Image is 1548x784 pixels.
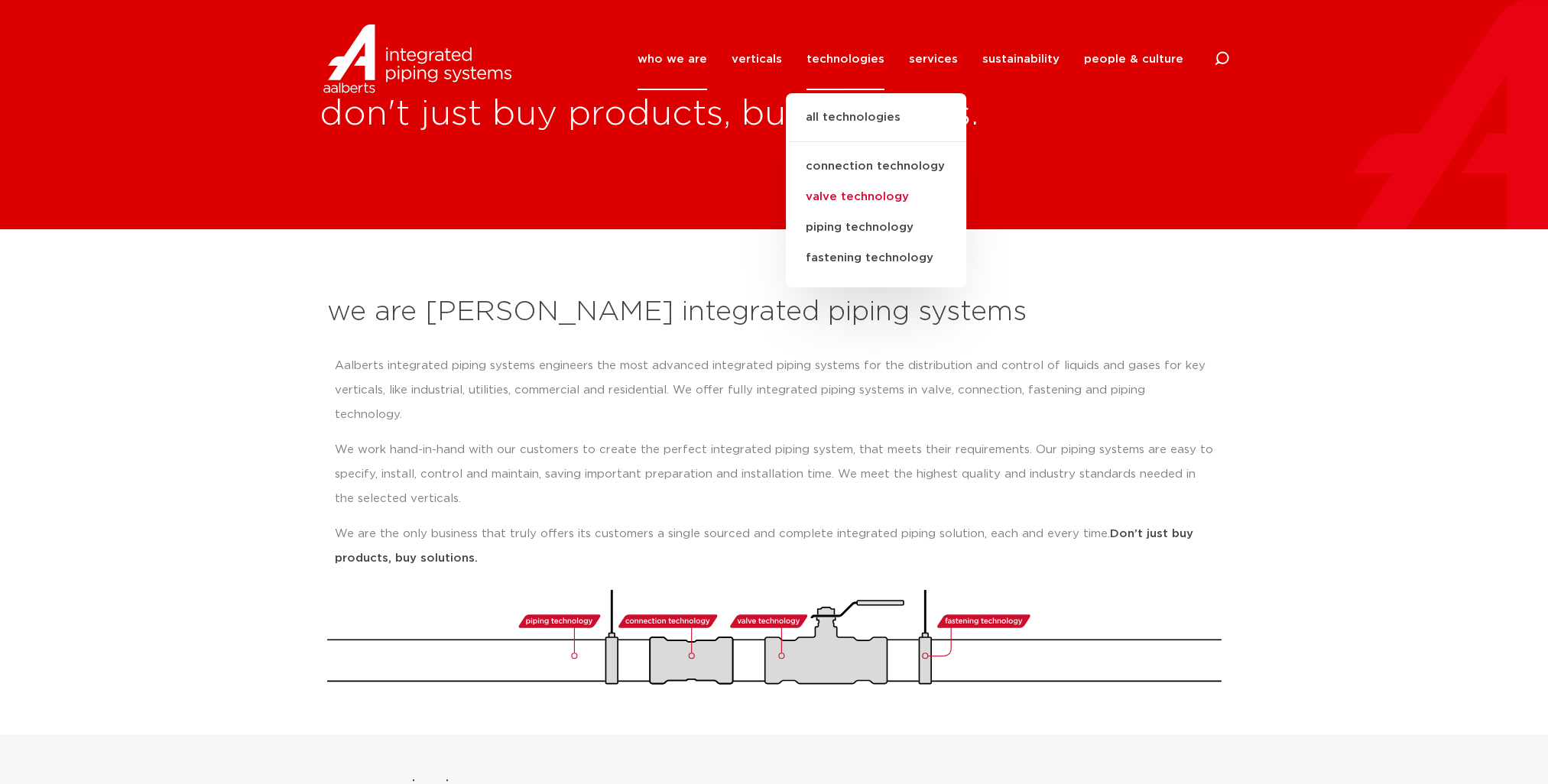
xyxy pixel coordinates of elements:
[786,109,966,142] a: all technologies
[786,151,966,182] a: connection technology
[786,212,966,243] a: piping technology
[982,28,1060,90] a: sustainability
[638,28,707,90] a: who we are
[335,522,1214,571] p: We are the only business that truly offers its customers a single sourced and complete integrated...
[335,438,1214,511] p: We work hand-in-hand with our customers to create the perfect integrated piping system, that meet...
[732,28,782,90] a: verticals
[638,28,1183,90] nav: Menu
[327,294,1222,331] h2: we are [PERSON_NAME] integrated piping systems
[786,243,966,274] a: fastening technology
[909,28,958,90] a: services
[1084,28,1183,90] a: people & culture
[786,182,966,212] a: valve technology
[806,28,884,90] a: technologies
[786,93,966,287] ul: technologies
[335,354,1214,427] p: Aalberts integrated piping systems engineers the most advanced integrated piping systems for the ...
